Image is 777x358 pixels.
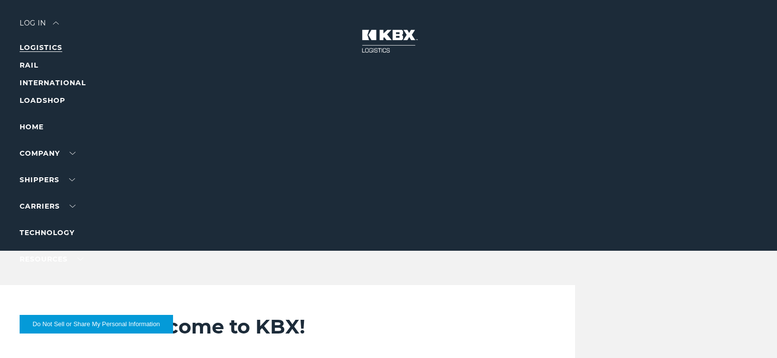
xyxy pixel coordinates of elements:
[20,61,38,70] a: RAIL
[20,175,75,184] a: SHIPPERS
[20,78,86,87] a: INTERNATIONAL
[20,315,173,334] button: Do Not Sell or Share My Personal Information
[20,149,75,158] a: Company
[20,20,59,34] div: Log in
[20,96,65,105] a: LOADSHOP
[352,20,426,63] img: kbx logo
[20,43,62,52] a: LOGISTICS
[126,314,546,339] h2: Welcome to KBX!
[20,202,75,211] a: Carriers
[20,255,83,263] a: RESOURCES
[20,122,44,131] a: Home
[20,228,75,237] a: Technology
[53,22,59,24] img: arrow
